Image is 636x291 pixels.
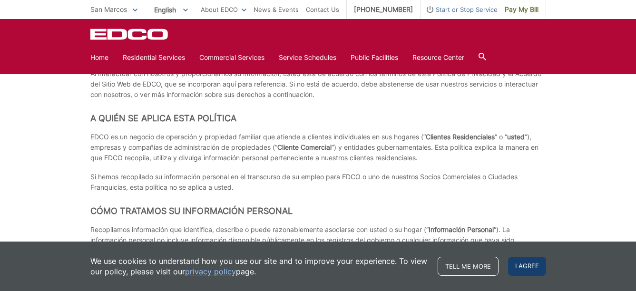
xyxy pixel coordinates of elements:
a: About EDCO [201,4,246,15]
a: Contact Us [306,4,339,15]
h2: Cómo tratamos su información personal [90,206,546,216]
a: Tell me more [438,257,499,276]
span: English [147,2,195,18]
a: Home [90,52,108,63]
strong: Información Personal [429,225,494,233]
p: Al interactuar con nosotros y proporcionarnos su información, usted está de acuerdo con los térmi... [90,68,546,100]
a: Commercial Services [199,52,264,63]
a: News & Events [254,4,299,15]
a: Service Schedules [279,52,336,63]
h2: A quién se aplica esta política [90,113,546,124]
span: I agree [508,257,546,276]
a: privacy policy [185,266,236,277]
span: San Marcos [90,5,127,13]
p: Recopilamos información que identifica, describe o puede razonablemente asociarse con usted o su ... [90,224,546,256]
strong: usted [507,133,525,141]
strong: Cliente Comercial [277,143,332,151]
p: Si hemos recopilado su información personal en el transcurso de su empleo para EDCO o uno de nues... [90,172,546,193]
a: Resource Center [412,52,464,63]
p: EDCO es un negocio de operación y propiedad familiar que atiende a clientes individuales en sus h... [90,132,546,163]
a: Public Facilities [351,52,398,63]
a: EDCD logo. Return to the homepage. [90,29,169,40]
strong: Clientes Residenciales [426,133,495,141]
a: Residential Services [123,52,185,63]
span: Pay My Bill [505,4,538,15]
p: We use cookies to understand how you use our site and to improve your experience. To view our pol... [90,256,428,277]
